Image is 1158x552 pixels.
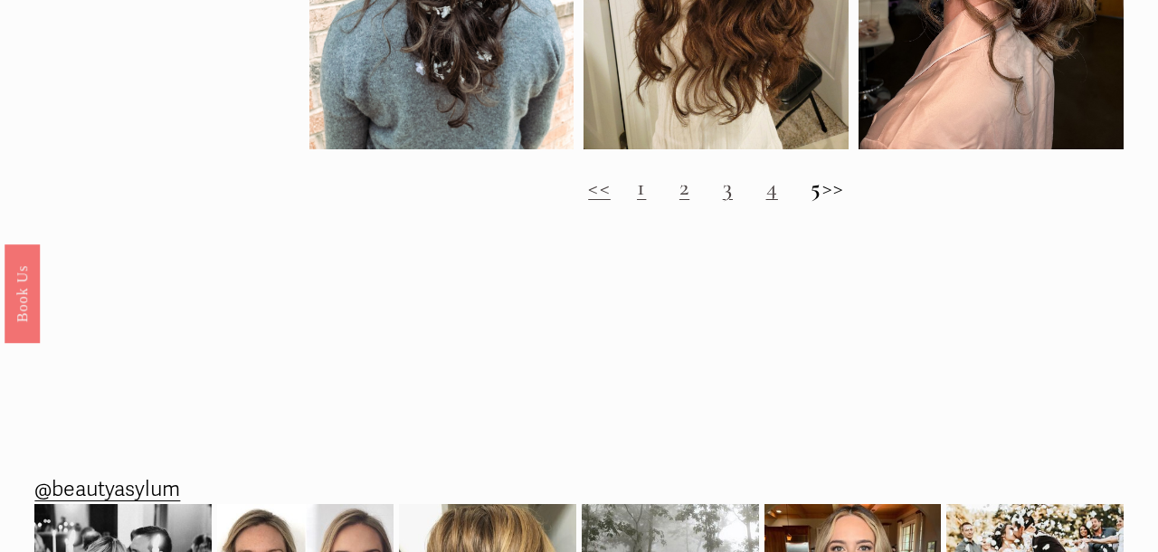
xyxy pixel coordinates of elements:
[588,173,611,201] a: <<
[309,174,1124,202] h2: >>
[679,173,689,201] a: 2
[5,244,40,343] a: Book Us
[637,173,646,201] a: 1
[34,471,180,509] a: @beautyasylum
[766,173,778,201] a: 4
[811,173,821,201] strong: 5
[723,173,733,201] a: 3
